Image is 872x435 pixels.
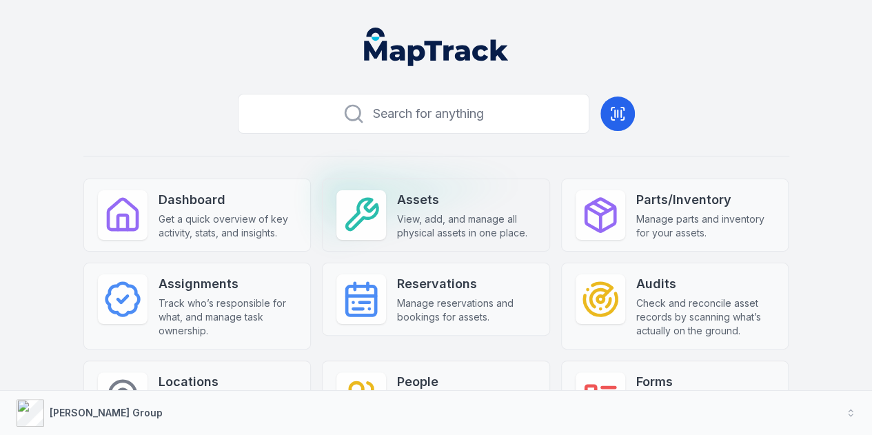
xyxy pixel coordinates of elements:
[397,372,536,392] strong: People
[636,190,775,210] strong: Parts/Inventory
[322,263,550,336] a: ReservationsManage reservations and bookings for assets.
[373,104,484,123] span: Search for anything
[636,212,775,240] span: Manage parts and inventory for your assets.
[159,212,297,240] span: Get a quick overview of key activity, stats, and insights.
[397,296,536,324] span: Manage reservations and bookings for assets.
[159,372,297,392] strong: Locations
[83,263,312,350] a: AssignmentsTrack who’s responsible for what, and manage task ownership.
[561,179,789,252] a: Parts/InventoryManage parts and inventory for your assets.
[322,179,550,252] a: AssetsView, add, and manage all physical assets in one place.
[636,274,775,294] strong: Audits
[238,94,589,134] button: Search for anything
[50,407,163,418] strong: [PERSON_NAME] Group
[83,179,312,252] a: DashboardGet a quick overview of key activity, stats, and insights.
[561,263,789,350] a: AuditsCheck and reconcile asset records by scanning what’s actually on the ground.
[159,190,297,210] strong: Dashboard
[397,212,536,240] span: View, add, and manage all physical assets in one place.
[636,372,775,392] strong: Forms
[636,296,775,338] span: Check and reconcile asset records by scanning what’s actually on the ground.
[397,274,536,294] strong: Reservations
[397,190,536,210] strong: Assets
[342,28,531,66] nav: Global
[159,274,297,294] strong: Assignments
[159,296,297,338] span: Track who’s responsible for what, and manage task ownership.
